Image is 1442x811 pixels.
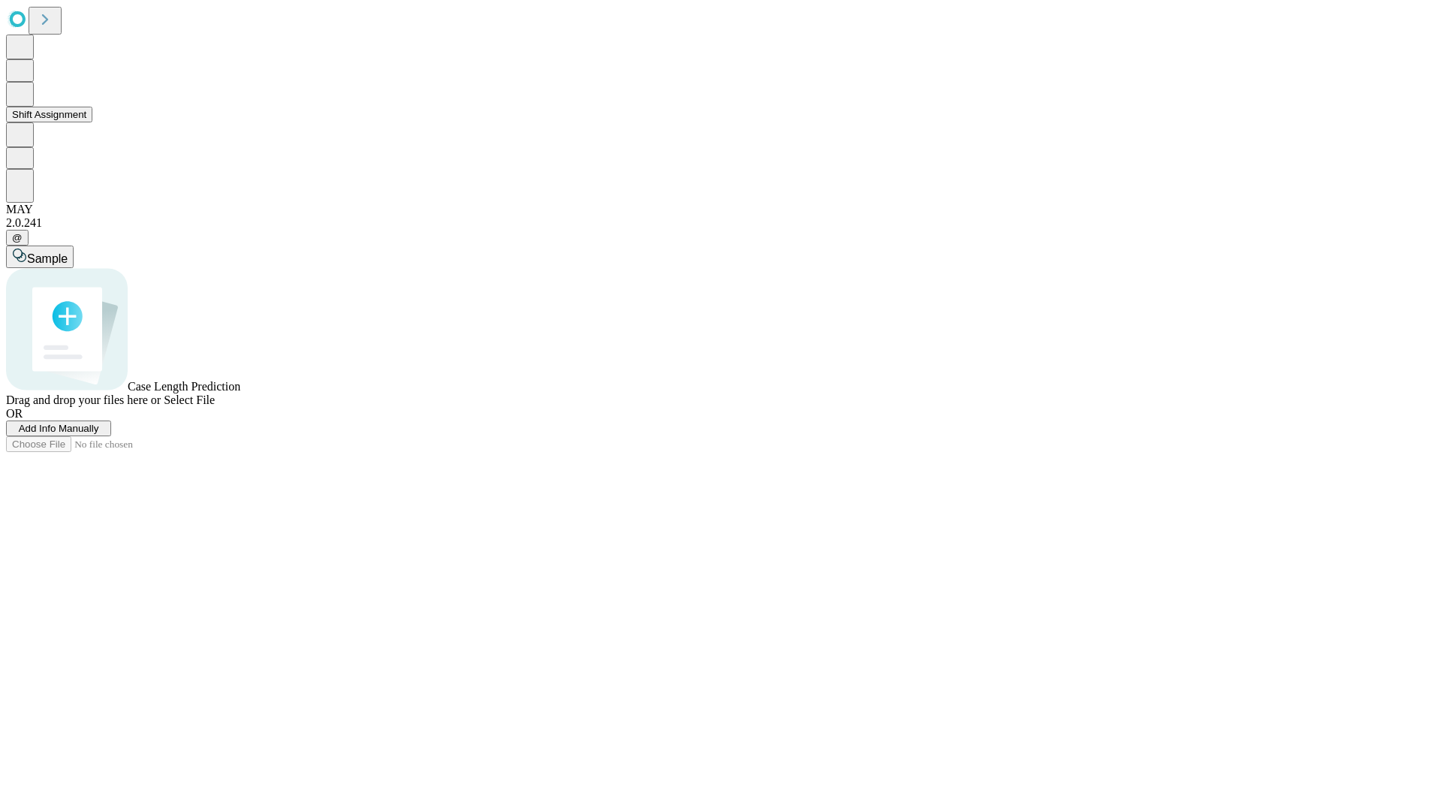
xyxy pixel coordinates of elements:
[128,380,240,393] span: Case Length Prediction
[12,232,23,243] span: @
[6,393,161,406] span: Drag and drop your files here or
[6,246,74,268] button: Sample
[6,216,1436,230] div: 2.0.241
[6,230,29,246] button: @
[19,423,99,434] span: Add Info Manually
[164,393,215,406] span: Select File
[6,203,1436,216] div: MAY
[27,252,68,265] span: Sample
[6,107,92,122] button: Shift Assignment
[6,407,23,420] span: OR
[6,421,111,436] button: Add Info Manually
